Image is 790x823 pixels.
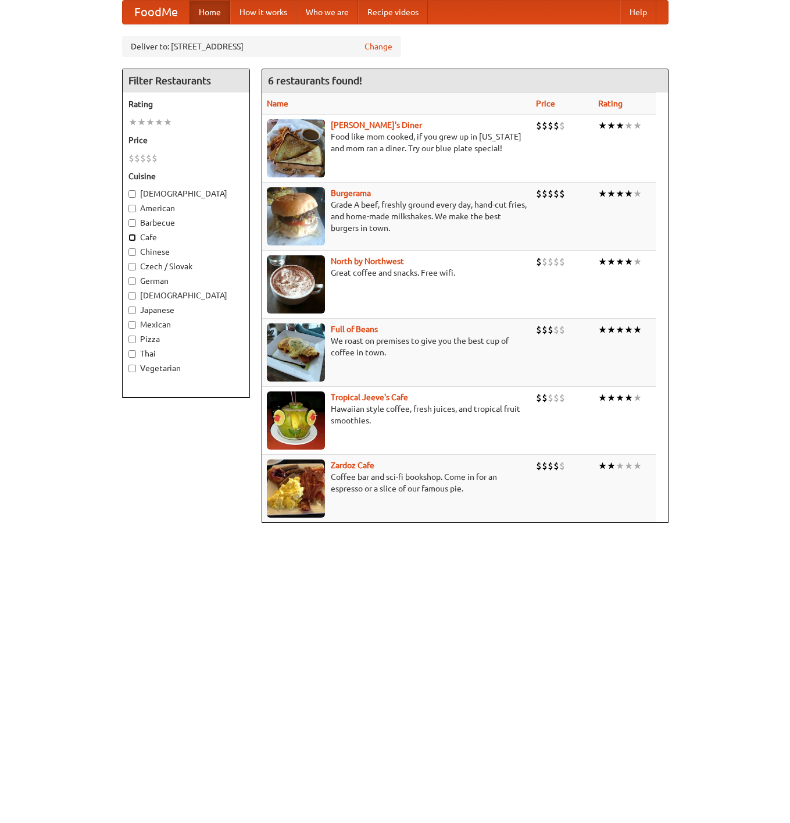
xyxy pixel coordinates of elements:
[542,391,548,404] li: $
[559,119,565,132] li: $
[267,199,527,234] p: Grade A beef, freshly ground every day, hand-cut fries, and home-made milkshakes. We make the bes...
[128,202,244,214] label: American
[331,120,422,130] a: [PERSON_NAME]'s Diner
[559,459,565,472] li: $
[146,152,152,165] li: $
[624,255,633,268] li: ★
[616,459,624,472] li: ★
[128,217,244,229] label: Barbecue
[633,459,642,472] li: ★
[616,119,624,132] li: ★
[268,75,362,86] ng-pluralize: 6 restaurants found!
[633,323,642,336] li: ★
[559,323,565,336] li: $
[598,119,607,132] li: ★
[128,350,136,358] input: Thai
[542,119,548,132] li: $
[128,336,136,343] input: Pizza
[536,459,542,472] li: $
[331,325,378,334] a: Full of Beans
[128,290,244,301] label: [DEMOGRAPHIC_DATA]
[123,1,190,24] a: FoodMe
[548,255,553,268] li: $
[137,116,146,129] li: ★
[123,69,249,92] h4: Filter Restaurants
[267,323,325,382] img: beans.jpg
[616,187,624,200] li: ★
[616,323,624,336] li: ★
[152,152,158,165] li: $
[128,231,244,243] label: Cafe
[267,119,325,177] img: sallys.jpg
[607,391,616,404] li: ★
[128,275,244,287] label: German
[542,323,548,336] li: $
[536,119,542,132] li: $
[548,459,553,472] li: $
[128,234,136,241] input: Cafe
[128,263,136,270] input: Czech / Slovak
[128,152,134,165] li: $
[536,255,542,268] li: $
[267,403,527,426] p: Hawaiian style coffee, fresh juices, and tropical fruit smoothies.
[163,116,172,129] li: ★
[548,391,553,404] li: $
[134,152,140,165] li: $
[598,459,607,472] li: ★
[598,187,607,200] li: ★
[331,256,404,266] a: North by Northwest
[128,246,244,258] label: Chinese
[140,152,146,165] li: $
[128,205,136,212] input: American
[598,99,623,108] a: Rating
[296,1,358,24] a: Who we are
[559,391,565,404] li: $
[624,323,633,336] li: ★
[128,365,136,372] input: Vegetarian
[542,255,548,268] li: $
[607,255,616,268] li: ★
[267,255,325,313] img: north.jpg
[128,304,244,316] label: Japanese
[128,219,136,227] input: Barbecue
[128,261,244,272] label: Czech / Slovak
[128,333,244,345] label: Pizza
[128,307,136,314] input: Japanese
[624,119,633,132] li: ★
[624,459,633,472] li: ★
[122,36,401,57] div: Deliver to: [STREET_ADDRESS]
[607,119,616,132] li: ★
[548,119,553,132] li: $
[553,459,559,472] li: $
[358,1,428,24] a: Recipe videos
[542,459,548,472] li: $
[633,119,642,132] li: ★
[128,188,244,199] label: [DEMOGRAPHIC_DATA]
[536,391,542,404] li: $
[146,116,155,129] li: ★
[267,267,527,279] p: Great coffee and snacks. Free wifi.
[542,187,548,200] li: $
[331,188,371,198] a: Burgerama
[128,277,136,285] input: German
[331,461,374,470] b: Zardoz Cafe
[128,348,244,359] label: Thai
[128,362,244,374] label: Vegetarian
[607,459,616,472] li: ★
[267,131,527,154] p: Food like mom cooked, if you grew up in [US_STATE] and mom ran a diner. Try our blue plate special!
[536,187,542,200] li: $
[548,187,553,200] li: $
[128,98,244,110] h5: Rating
[155,116,163,129] li: ★
[624,187,633,200] li: ★
[128,248,136,256] input: Chinese
[553,119,559,132] li: $
[598,391,607,404] li: ★
[190,1,230,24] a: Home
[267,335,527,358] p: We roast on premises to give you the best cup of coffee in town.
[128,116,137,129] li: ★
